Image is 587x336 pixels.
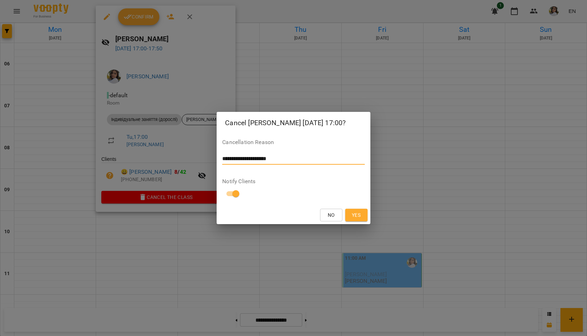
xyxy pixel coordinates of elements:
h2: Cancel [PERSON_NAME] [DATE] 17:00? [225,117,362,128]
label: Notify Clients [222,179,364,184]
span: Yes [352,211,361,219]
button: No [320,209,342,221]
button: Yes [345,209,368,221]
label: Cancellation Reason [222,140,364,145]
span: No [328,211,335,219]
